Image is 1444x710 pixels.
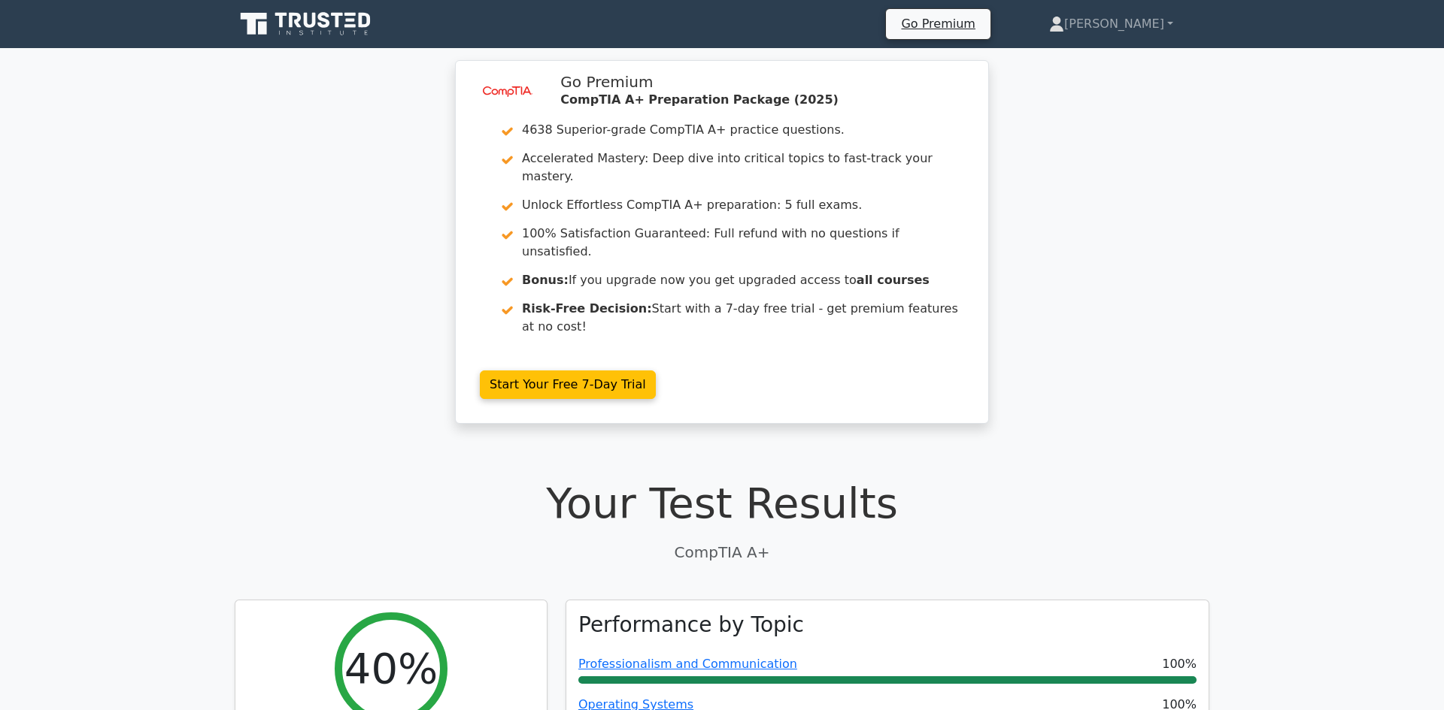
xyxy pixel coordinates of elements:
a: Go Premium [892,14,984,34]
a: Start Your Free 7-Day Trial [480,370,656,399]
a: Professionalism and Communication [578,657,797,671]
h3: Performance by Topic [578,612,804,638]
h2: 40% [344,643,438,693]
a: [PERSON_NAME] [1013,9,1209,39]
h1: Your Test Results [235,478,1209,528]
span: 100% [1162,655,1197,673]
p: CompTIA A+ [235,541,1209,563]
